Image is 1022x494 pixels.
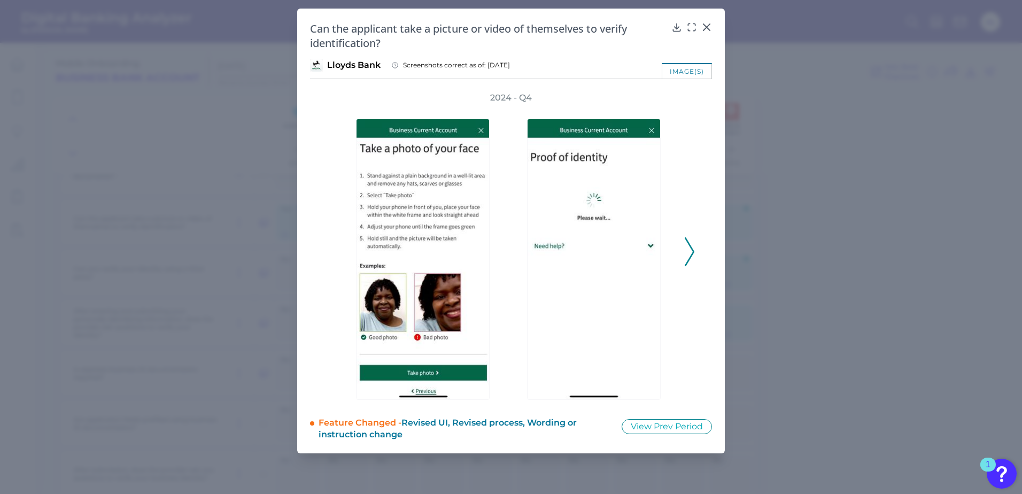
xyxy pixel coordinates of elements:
[490,92,532,104] h3: 2024 - Q4
[319,418,577,439] span: Revised UI, Revised process, Wording or instruction change
[986,465,990,478] div: 1
[310,59,323,72] img: Lloyds Bank
[356,119,490,400] img: Lloyds-OB-Q4-2024-125.jpg
[327,59,381,71] span: Lloyds Bank
[310,21,667,50] h2: Can the applicant take a picture or video of themselves to verify identification?
[527,119,661,400] img: Lloyds-OB-Q4-2024-126.jpg
[987,459,1017,489] button: Open Resource Center, 1 new notification
[662,63,712,79] div: image(s)
[622,419,712,434] button: View Prev Period
[403,61,510,70] span: Screenshots correct as of: [DATE]
[319,413,607,441] div: Feature Changed -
